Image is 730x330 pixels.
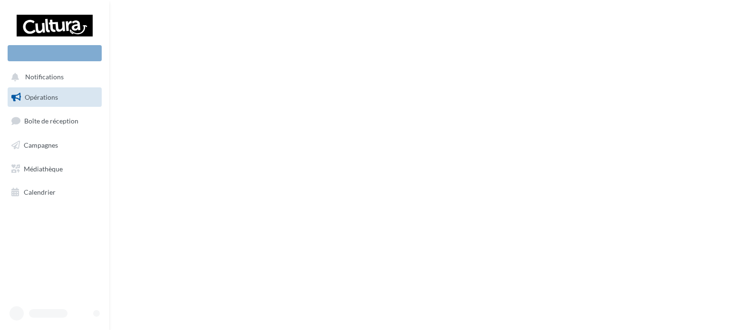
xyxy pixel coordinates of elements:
span: Médiathèque [24,164,63,172]
a: Opérations [6,87,104,107]
span: Campagnes [24,141,58,149]
div: Nouvelle campagne [8,45,102,61]
span: Opérations [25,93,58,101]
span: Calendrier [24,188,56,196]
a: Boîte de réception [6,111,104,131]
span: Boîte de réception [24,117,78,125]
a: Campagnes [6,135,104,155]
span: Notifications [25,73,64,81]
a: Calendrier [6,182,104,202]
a: Médiathèque [6,159,104,179]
